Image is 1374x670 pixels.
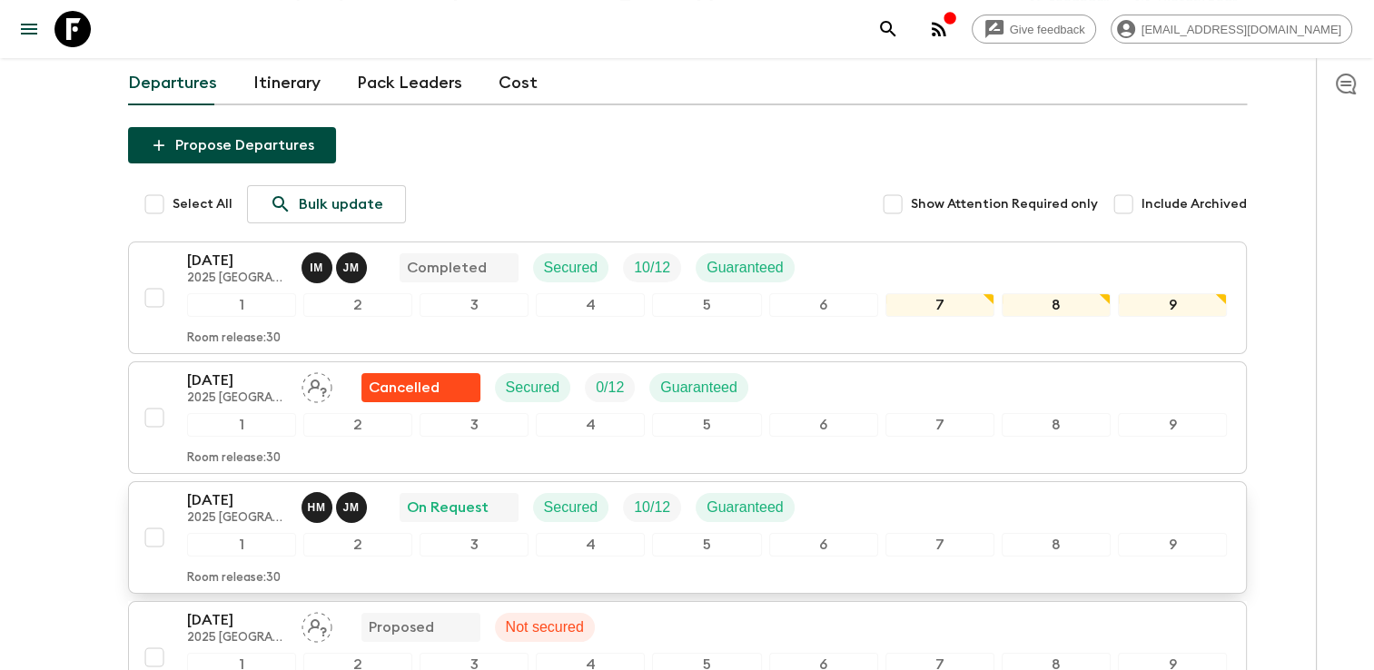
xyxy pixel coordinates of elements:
span: Show Attention Required only [911,195,1098,213]
span: Assign pack leader [301,617,332,632]
button: [DATE]2025 [GEOGRAPHIC_DATA] (Jun - Nov)Assign pack leaderFlash Pack cancellationSecuredTrip Fill... [128,361,1247,474]
p: 2025 [GEOGRAPHIC_DATA] (Jun - Nov) [187,631,287,645]
div: 1 [187,413,296,437]
a: Pack Leaders [357,62,462,105]
button: HMJM [301,492,371,523]
p: 2025 [GEOGRAPHIC_DATA] (Jun - Nov) [187,511,287,526]
div: 3 [420,293,529,317]
p: [DATE] [187,489,287,511]
div: 2 [303,533,412,557]
div: Flash Pack cancellation [361,373,480,402]
div: 7 [885,293,994,317]
p: Room release: 30 [187,451,281,466]
a: Give feedback [972,15,1096,44]
p: 2025 [GEOGRAPHIC_DATA] (Jun - Nov) [187,271,287,286]
div: 1 [187,293,296,317]
p: On Request [407,497,489,518]
div: 4 [536,413,645,437]
button: [DATE]2025 [GEOGRAPHIC_DATA] (Jun - Nov)Iddy Masoud Kilanga, Joachim MukunguCompletedSecuredTrip ... [128,241,1247,354]
p: Proposed [369,616,434,638]
div: Not secured [495,613,595,642]
div: Secured [495,373,571,402]
div: Secured [533,253,609,282]
div: 8 [1002,293,1111,317]
a: Cost [499,62,538,105]
div: 3 [420,533,529,557]
div: Trip Fill [623,253,681,282]
p: [DATE] [187,609,287,631]
p: 10 / 12 [634,497,670,518]
button: Propose Departures [128,127,336,163]
p: Guaranteed [707,497,784,518]
p: 2025 [GEOGRAPHIC_DATA] (Jun - Nov) [187,391,287,406]
p: Cancelled [369,377,440,399]
div: Trip Fill [585,373,635,402]
p: Secured [544,497,598,518]
div: 7 [885,533,994,557]
div: 4 [536,533,645,557]
p: J M [343,500,360,515]
div: Secured [533,493,609,522]
p: 0 / 12 [596,377,624,399]
p: Guaranteed [660,377,737,399]
div: 6 [769,413,878,437]
div: 4 [536,293,645,317]
div: [EMAIL_ADDRESS][DOMAIN_NAME] [1111,15,1352,44]
p: 10 / 12 [634,257,670,279]
button: menu [11,11,47,47]
div: 9 [1118,293,1227,317]
div: 6 [769,533,878,557]
div: 8 [1002,533,1111,557]
div: Trip Fill [623,493,681,522]
p: Room release: 30 [187,571,281,586]
p: H M [308,500,326,515]
div: 2 [303,293,412,317]
span: Assign pack leader [301,378,332,392]
p: Secured [506,377,560,399]
p: Guaranteed [707,257,784,279]
p: Room release: 30 [187,331,281,346]
p: [DATE] [187,250,287,271]
span: Select All [173,195,232,213]
div: 5 [652,293,761,317]
div: 5 [652,533,761,557]
div: 3 [420,413,529,437]
p: Secured [544,257,598,279]
div: 9 [1118,533,1227,557]
div: 9 [1118,413,1227,437]
span: Iddy Masoud Kilanga, Joachim Mukungu [301,258,371,272]
div: 8 [1002,413,1111,437]
p: Bulk update [299,193,383,215]
button: [DATE]2025 [GEOGRAPHIC_DATA] (Jun - Nov)Halfani Mbasha, Joachim MukunguOn RequestSecuredTrip Fill... [128,481,1247,594]
a: Bulk update [247,185,406,223]
div: 7 [885,413,994,437]
div: 2 [303,413,412,437]
span: Halfani Mbasha, Joachim Mukungu [301,498,371,512]
span: Give feedback [1000,23,1095,36]
button: search adventures [870,11,906,47]
p: [DATE] [187,369,287,391]
div: 6 [769,293,878,317]
a: Departures [128,62,217,105]
span: Include Archived [1142,195,1247,213]
p: Completed [407,257,487,279]
a: Itinerary [253,62,321,105]
div: 1 [187,533,296,557]
div: 5 [652,413,761,437]
p: Not secured [506,616,584,638]
span: [EMAIL_ADDRESS][DOMAIN_NAME] [1132,23,1351,36]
